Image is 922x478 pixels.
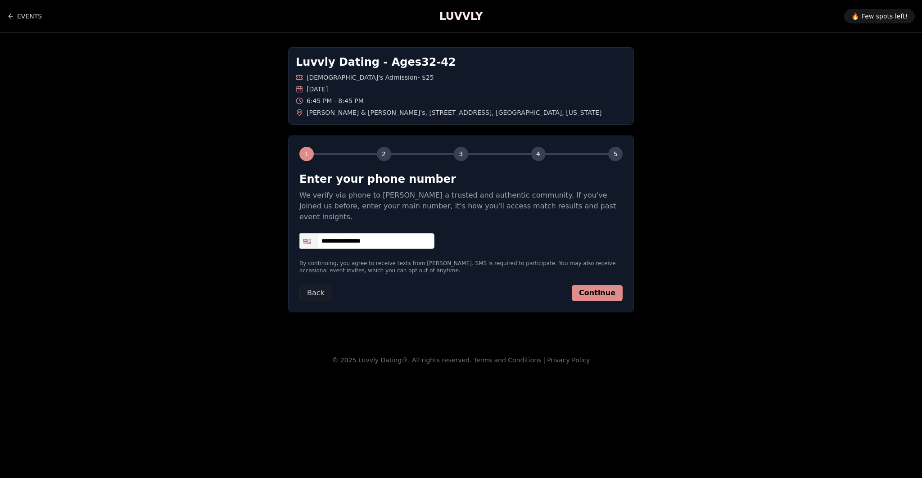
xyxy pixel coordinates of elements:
[299,190,623,222] p: We verify via phone to [PERSON_NAME] a trusted and authentic community. If you've joined us befor...
[296,55,626,69] h1: Luvvly Dating - Ages 32 - 42
[299,172,623,186] h2: Enter your phone number
[851,12,859,21] span: 🔥
[307,85,328,94] span: [DATE]
[307,96,364,105] span: 6:45 PM - 8:45 PM
[862,12,908,21] span: Few spots left!
[299,147,314,161] div: 1
[300,234,317,248] div: United States: + 1
[547,356,590,364] a: Privacy Policy
[299,285,332,301] button: Back
[454,147,468,161] div: 3
[299,260,623,274] p: By continuing, you agree to receive texts from [PERSON_NAME]. SMS is required to participate. You...
[377,147,391,161] div: 2
[531,147,546,161] div: 4
[543,356,545,364] span: |
[572,285,623,301] button: Continue
[439,9,483,23] a: LUVVLY
[307,108,602,117] span: [PERSON_NAME] & [PERSON_NAME]'s , [STREET_ADDRESS] , [GEOGRAPHIC_DATA] , [US_STATE]
[474,356,542,364] a: Terms and Conditions
[307,73,434,82] span: [DEMOGRAPHIC_DATA]'s Admission - $25
[7,7,42,25] a: Back to events
[608,147,623,161] div: 5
